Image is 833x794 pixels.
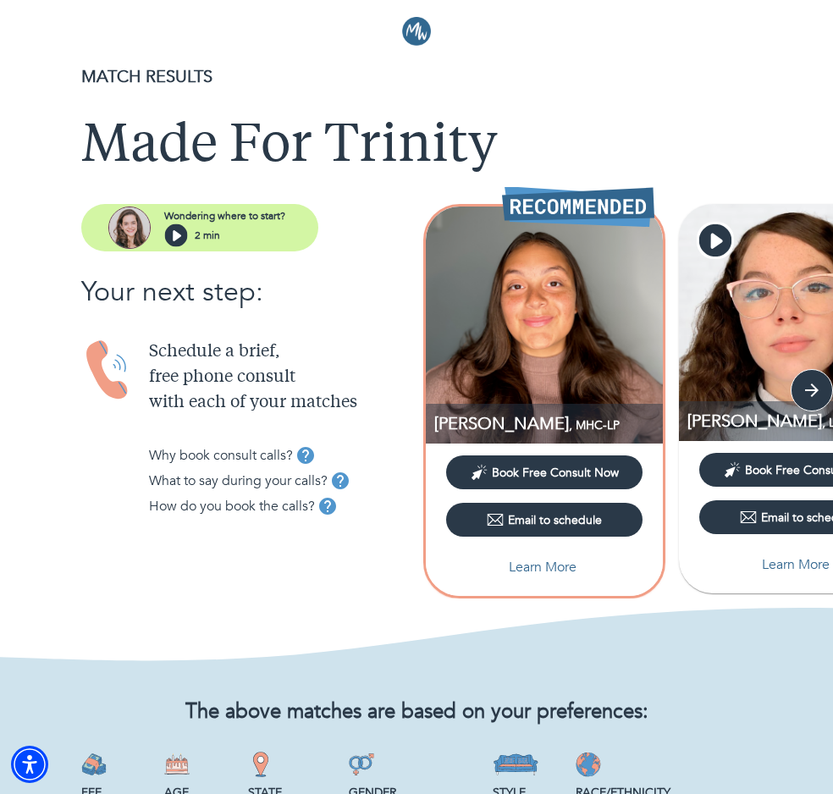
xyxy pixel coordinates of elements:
[762,554,830,575] p: Learn More
[164,752,190,777] img: Age
[164,208,285,223] p: Wondering where to start?
[248,752,273,777] img: State
[492,465,619,481] span: Book Free Consult Now
[502,186,654,227] img: Recommended Therapist
[195,228,220,243] p: 2 min
[293,443,318,468] button: tooltip
[426,207,663,444] img: Kathleen Larsen profile
[149,445,293,466] p: Why book consult calls?
[81,700,752,725] h2: The above matches are based on your preferences:
[446,455,643,489] button: Book Free Consult Now
[149,471,328,491] p: What to say during your calls?
[11,746,48,783] div: Accessibility Menu
[569,417,620,433] span: , MHC-LP
[81,117,752,178] h1: Made For Trinity
[315,493,340,519] button: tooltip
[81,272,416,312] p: Your next step:
[81,752,107,777] img: Fee
[149,496,315,516] p: How do you book the calls?
[487,511,602,528] div: Email to schedule
[81,339,135,401] img: Handset
[493,752,539,777] img: Style
[81,204,318,251] button: assistantWondering where to start?2 min
[108,207,151,249] img: assistant
[446,503,643,537] button: Email to schedule
[349,752,374,777] img: Gender
[328,468,353,493] button: tooltip
[446,550,643,584] button: Learn More
[402,17,431,46] img: Logo
[509,557,576,577] p: Learn More
[149,339,416,416] p: Schedule a brief, free phone consult with each of your matches
[576,752,601,777] img: Race/Ethnicity
[434,412,663,435] p: [PERSON_NAME]
[81,64,752,90] p: MATCH RESULTS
